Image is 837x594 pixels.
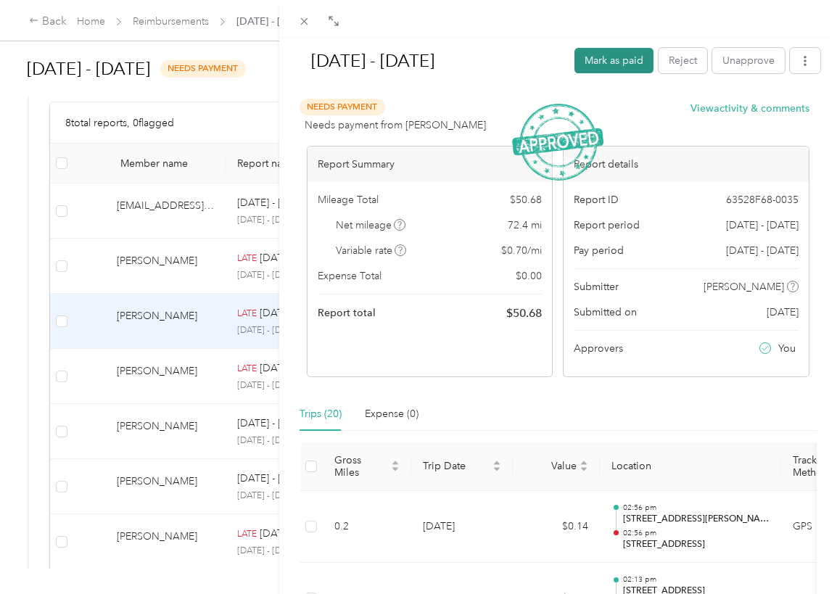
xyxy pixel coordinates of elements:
th: Value [513,442,600,491]
span: Needs payment from [PERSON_NAME] [305,117,486,133]
span: Mileage Total [318,192,379,207]
p: 02:56 pm [623,503,770,513]
span: $ 0.70 / mi [501,243,542,258]
span: Expense Total [318,268,382,284]
span: Variable rate [336,243,407,258]
span: caret-up [391,458,400,467]
span: caret-down [391,465,400,474]
p: [STREET_ADDRESS] [623,538,770,551]
button: Mark as paid [574,48,653,73]
span: [DATE] [767,305,799,320]
th: Location [600,442,781,491]
td: 0.2 [323,491,411,564]
div: Report details [564,147,808,182]
span: caret-down [492,465,501,474]
button: Reject [659,48,707,73]
th: Trip Date [411,442,513,491]
h1: Aug 11 - 17, 2025 [296,44,564,78]
div: Report Summary [308,147,552,182]
span: You [778,341,796,356]
span: Trip Date [423,460,490,472]
span: Report ID [574,192,619,207]
button: Viewactivity & comments [690,101,809,116]
span: Submitted on [574,305,637,320]
p: 02:56 pm [623,528,770,538]
div: Trips (20) [300,406,342,422]
span: [DATE] - [DATE] [726,243,799,258]
span: Pay period [574,243,624,258]
span: Value [524,460,577,472]
span: Report total [318,305,376,321]
span: 72.4 mi [508,218,542,233]
span: Net mileage [336,218,406,233]
p: [STREET_ADDRESS][PERSON_NAME] [623,513,770,526]
th: Gross Miles [323,442,411,491]
span: Approvers [574,341,623,356]
span: Gross Miles [334,454,388,479]
span: [DATE] - [DATE] [726,218,799,233]
span: $ 0.00 [516,268,542,284]
span: caret-down [580,465,588,474]
span: Needs Payment [300,99,385,115]
span: $ 50.68 [510,192,542,207]
span: [PERSON_NAME] [704,279,784,294]
img: ApprovedStamp [512,104,603,181]
span: 63528F68-0035 [726,192,799,207]
span: $ 50.68 [506,305,542,322]
span: caret-up [492,458,501,467]
span: caret-up [580,458,588,467]
span: Report period [574,218,640,233]
div: Expense (0) [365,406,418,422]
td: $0.14 [513,491,600,564]
span: Submitter [574,279,619,294]
td: [DATE] [411,491,513,564]
p: 02:13 pm [623,574,770,585]
iframe: Everlance-gr Chat Button Frame [756,513,837,594]
button: Unapprove [712,48,785,73]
